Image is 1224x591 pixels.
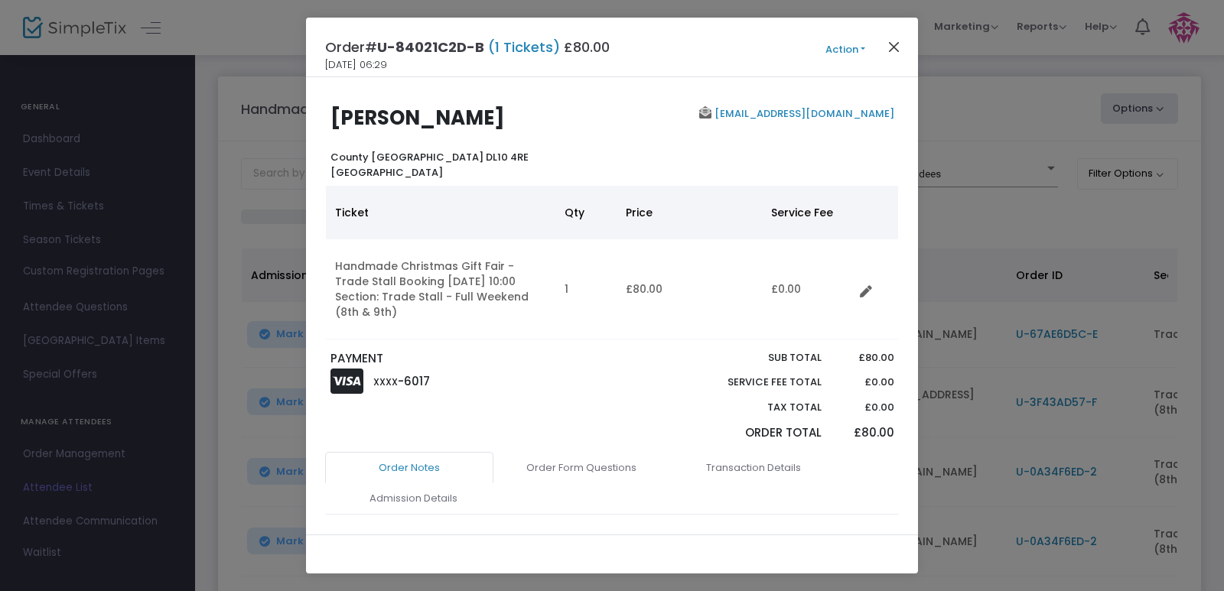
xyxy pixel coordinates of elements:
[330,150,529,180] b: County [GEOGRAPHIC_DATA] DL10 4RE [GEOGRAPHIC_DATA]
[398,373,430,389] span: -6017
[555,239,617,339] td: 1
[836,424,894,442] p: £80.00
[692,375,822,390] p: Service Fee Total
[799,41,891,58] button: Action
[692,350,822,365] p: Sub total
[326,239,555,339] td: Handmade Christmas Gift Fair - Trade Stall Booking [DATE] 10:00 Section: Trade Stall - Full Weeke...
[836,375,894,390] p: £0.00
[555,186,617,239] th: Qty
[497,452,666,484] a: Order Form Questions
[617,239,762,339] td: £80.00
[836,400,894,415] p: £0.00
[373,375,398,388] span: XXXX
[762,239,854,339] td: £0.00
[484,37,564,57] span: (1 Tickets)
[669,452,838,484] a: Transaction Details
[330,104,505,132] b: [PERSON_NAME]
[329,482,497,515] a: Admission Details
[711,106,894,121] a: [EMAIL_ADDRESS][DOMAIN_NAME]
[617,186,762,239] th: Price
[325,57,387,73] span: [DATE] 06:29
[325,37,610,57] h4: Order# £80.00
[330,350,605,368] p: PAYMENT
[325,452,493,484] a: Order Notes
[326,186,898,339] div: Data table
[692,400,822,415] p: Tax Total
[762,186,854,239] th: Service Fee
[326,186,555,239] th: Ticket
[692,424,822,442] p: Order Total
[836,350,894,365] p: £80.00
[377,37,484,57] span: U-84021C2D-B
[884,37,904,57] button: Close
